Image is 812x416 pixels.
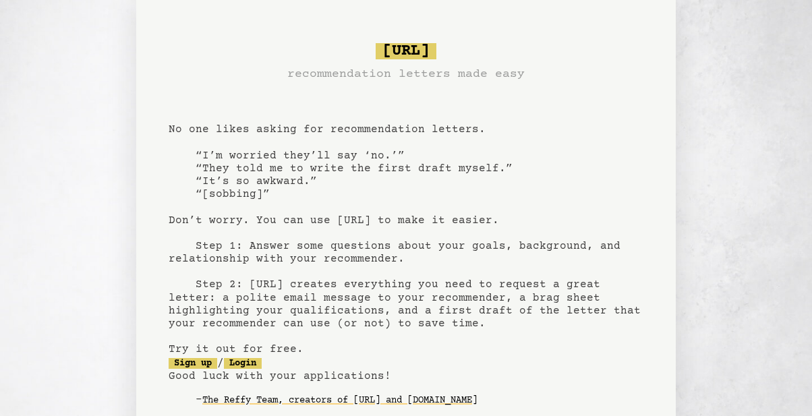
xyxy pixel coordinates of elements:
[287,65,525,84] h3: recommendation letters made easy
[196,394,643,407] div: -
[202,390,477,411] a: The Reffy Team, creators of [URL] and [DOMAIN_NAME]
[224,358,262,369] a: Login
[376,43,436,59] span: [URL]
[169,358,217,369] a: Sign up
